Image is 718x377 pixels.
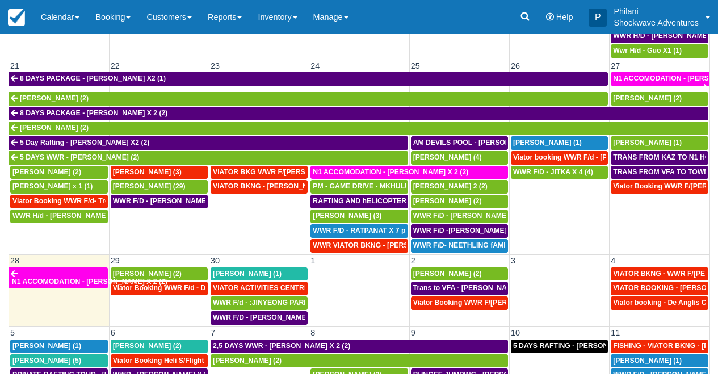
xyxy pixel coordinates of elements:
[513,168,593,176] span: WWR F/D - JITKA X 4 (4)
[410,256,417,265] span: 2
[310,239,408,253] a: WWR VIATOR BKNG - [PERSON_NAME] 2 (2)
[209,328,216,337] span: 7
[113,270,182,278] span: [PERSON_NAME] (2)
[12,212,129,220] span: WWR H/d - [PERSON_NAME] X2 (2)
[9,61,20,70] span: 21
[411,136,508,150] a: AM DEVILS POOL - [PERSON_NAME] X 2 (2)
[611,354,708,368] a: [PERSON_NAME] (1)
[411,267,508,281] a: [PERSON_NAME] (2)
[411,282,508,295] a: Trans to VFA - [PERSON_NAME] X 2 (2)
[10,180,108,194] a: [PERSON_NAME] x 1 (1)
[211,311,308,325] a: WWR F/D - [PERSON_NAME] X 1 (1)
[113,284,293,292] span: Viator Booking WWR F/d - Duty [PERSON_NAME] 2 (2)
[9,136,408,150] a: 5 Day Rafting - [PERSON_NAME] X2 (2)
[213,284,416,292] span: VIATOR ACTIVITIES CENTRE WWR - [PERSON_NAME] X 1 (1)
[413,197,482,205] span: [PERSON_NAME] (2)
[313,197,528,205] span: RAFTING AND hELICOPTER PACKAGE - [PERSON_NAME] X1 (1)
[513,139,582,146] span: [PERSON_NAME] (1)
[614,6,699,17] p: Philani
[413,241,537,249] span: WWR F\D- NEETHLING fAMILY X 4 (5)
[309,328,316,337] span: 8
[10,195,108,208] a: Viator Booking WWR F/d- Troonbeeckx, [PERSON_NAME] 11 (9)
[111,195,208,208] a: WWR F/D - [PERSON_NAME] X 3 (3)
[410,328,417,337] span: 9
[12,197,224,205] span: Viator Booking WWR F/d- Troonbeeckx, [PERSON_NAME] 11 (9)
[611,166,708,179] a: TRANS FROM VFA TO TOWN HOTYELS - [PERSON_NAME] X 2 (2)
[611,282,708,295] a: VIATOR BOOKING - [PERSON_NAME] 2 (2)
[113,357,292,365] span: Viator Booking Heli S/Flight - [PERSON_NAME] X 1 (1)
[511,166,608,179] a: WWR F/D - JITKA X 4 (4)
[546,13,554,21] i: Help
[9,256,20,265] span: 28
[213,270,282,278] span: [PERSON_NAME] (1)
[20,109,167,117] span: 8 DAYS PACKAGE - [PERSON_NAME] X 2 (2)
[209,256,221,265] span: 30
[310,195,408,208] a: RAFTING AND hELICOPTER PACKAGE - [PERSON_NAME] X1 (1)
[8,9,25,26] img: checkfront-main-nav-mini-logo.png
[20,74,166,82] span: 8 DAYS PACKAGE - [PERSON_NAME] X2 (1)
[113,182,186,190] span: [PERSON_NAME] (29)
[611,267,708,281] a: VIATOR BKNG - WWR F/[PERSON_NAME] 3 (3)
[10,340,108,353] a: [PERSON_NAME] (1)
[411,180,508,194] a: [PERSON_NAME] 2 (2)
[20,153,139,161] span: 5 DAYS WWR - [PERSON_NAME] (2)
[20,124,89,132] span: [PERSON_NAME] (2)
[213,342,350,350] span: 2,5 DAYS WWR - [PERSON_NAME] X 2 (2)
[611,92,708,106] a: [PERSON_NAME] (2)
[613,357,682,365] span: [PERSON_NAME] (1)
[213,182,342,190] span: VIATOR BKNG - [PERSON_NAME] 2 (2)
[211,267,308,281] a: [PERSON_NAME] (1)
[110,256,121,265] span: 29
[411,195,508,208] a: [PERSON_NAME] (2)
[313,168,468,176] span: N1 ACCOMODATION - [PERSON_NAME] X 2 (2)
[611,180,708,194] a: Viator Booking WWR F/[PERSON_NAME] (2)
[611,340,708,353] a: FISHING - VIATOR BKNG - [PERSON_NAME] 2 (2)
[611,151,708,165] a: TRANS FROM KAZ TO N1 HOTEL -NTAYLOR [PERSON_NAME] X2 (2)
[310,180,408,194] a: PM - GAME DRIVE - MKHULULI MOYO X1 (28)
[10,166,108,179] a: [PERSON_NAME] (2)
[413,227,528,234] span: WWR F\D -[PERSON_NAME] X2 (2)
[313,212,381,220] span: [PERSON_NAME] (3)
[510,61,521,70] span: 26
[211,180,308,194] a: VIATOR BKNG - [PERSON_NAME] 2 (2)
[413,182,488,190] span: [PERSON_NAME] 2 (2)
[10,210,108,223] a: WWR H/d - [PERSON_NAME] X2 (2)
[111,340,208,353] a: [PERSON_NAME] (2)
[413,139,560,146] span: AM DEVILS POOL - [PERSON_NAME] X 2 (2)
[213,299,331,307] span: WWR F/d - :JINYEONG PARK X 4 (4)
[211,166,308,179] a: VIATOR BKG WWR F/[PERSON_NAME] [PERSON_NAME] 2 (2)
[111,180,208,194] a: [PERSON_NAME] (29)
[511,340,608,353] a: 5 DAYS RAFTING - [PERSON_NAME] X 2 (4)
[413,212,532,220] span: WWR F\D - [PERSON_NAME] X 1 (2)
[611,72,709,86] a: N1 ACCOMODATION - [PERSON_NAME] X 2 (2)
[12,168,81,176] span: [PERSON_NAME] (2)
[12,182,93,190] span: [PERSON_NAME] x 1 (1)
[111,166,208,179] a: [PERSON_NAME] (3)
[20,94,89,102] span: [PERSON_NAME] (2)
[9,328,16,337] span: 5
[310,210,408,223] a: [PERSON_NAME] (3)
[313,182,464,190] span: PM - GAME DRIVE - MKHULULI MOYO X1 (28)
[610,256,616,265] span: 4
[413,299,572,307] span: Viator Booking WWR F/[PERSON_NAME] X 2 (2)
[213,168,419,176] span: VIATOR BKG WWR F/[PERSON_NAME] [PERSON_NAME] 2 (2)
[309,61,321,70] span: 24
[614,17,699,28] p: Shockwave Adventures
[610,328,621,337] span: 11
[413,270,482,278] span: [PERSON_NAME] (2)
[610,61,621,70] span: 27
[410,61,421,70] span: 25
[12,357,81,365] span: [PERSON_NAME] (5)
[9,72,608,86] a: 8 DAYS PACKAGE - [PERSON_NAME] X2 (1)
[589,9,607,27] div: P
[20,139,149,146] span: 5 Day Rafting - [PERSON_NAME] X2 (2)
[309,256,316,265] span: 1
[411,239,508,253] a: WWR F\D- NEETHLING fAMILY X 4 (5)
[113,197,232,205] span: WWR F/D - [PERSON_NAME] X 3 (3)
[613,94,682,102] span: [PERSON_NAME] (2)
[9,151,408,165] a: 5 DAYS WWR - [PERSON_NAME] (2)
[12,278,167,286] span: N1 ACCOMODATION - [PERSON_NAME] X 2 (2)
[310,166,508,179] a: N1 ACCOMODATION - [PERSON_NAME] X 2 (2)
[611,296,708,310] a: Viator booking - De Anglis Cristiano X1 (1)
[313,227,431,234] span: WWR F/D - RATPANAT X 7 plus 1 (8)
